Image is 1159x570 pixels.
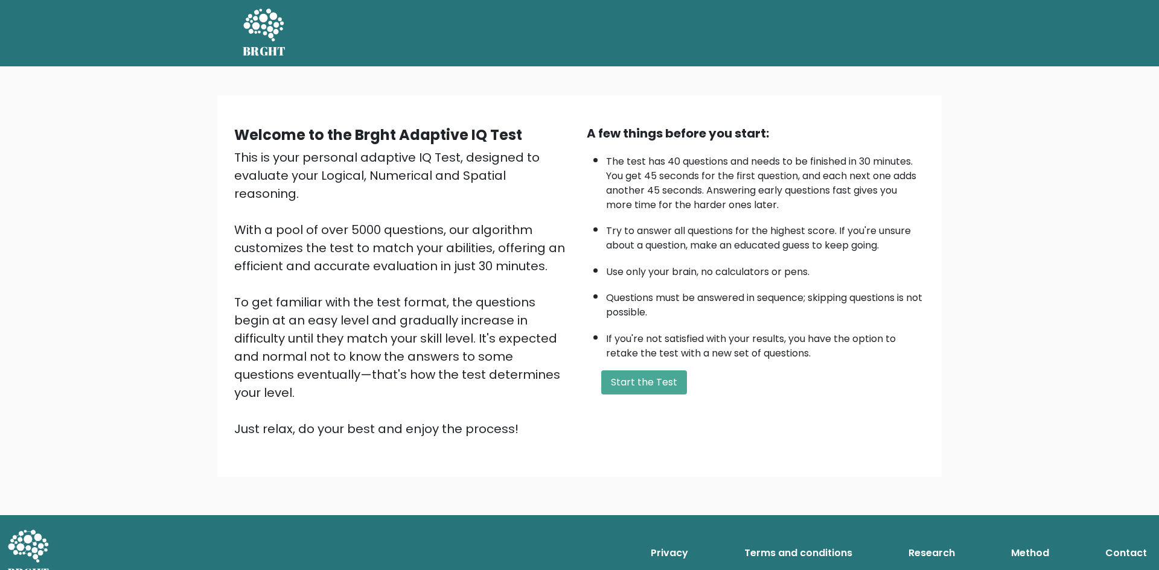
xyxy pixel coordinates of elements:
li: Use only your brain, no calculators or pens. [606,259,925,279]
a: Research [904,541,960,565]
h5: BRGHT [243,44,286,59]
div: A few things before you start: [587,124,925,142]
button: Start the Test [601,370,687,394]
a: Terms and conditions [739,541,857,565]
li: The test has 40 questions and needs to be finished in 30 minutes. You get 45 seconds for the firs... [606,148,925,212]
li: Questions must be answered in sequence; skipping questions is not possible. [606,285,925,320]
a: BRGHT [243,5,286,62]
a: Privacy [646,541,693,565]
a: Method [1006,541,1054,565]
li: If you're not satisfied with your results, you have the option to retake the test with a new set ... [606,326,925,361]
a: Contact [1100,541,1152,565]
b: Welcome to the Brght Adaptive IQ Test [234,125,522,145]
div: This is your personal adaptive IQ Test, designed to evaluate your Logical, Numerical and Spatial ... [234,148,572,438]
li: Try to answer all questions for the highest score. If you're unsure about a question, make an edu... [606,218,925,253]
